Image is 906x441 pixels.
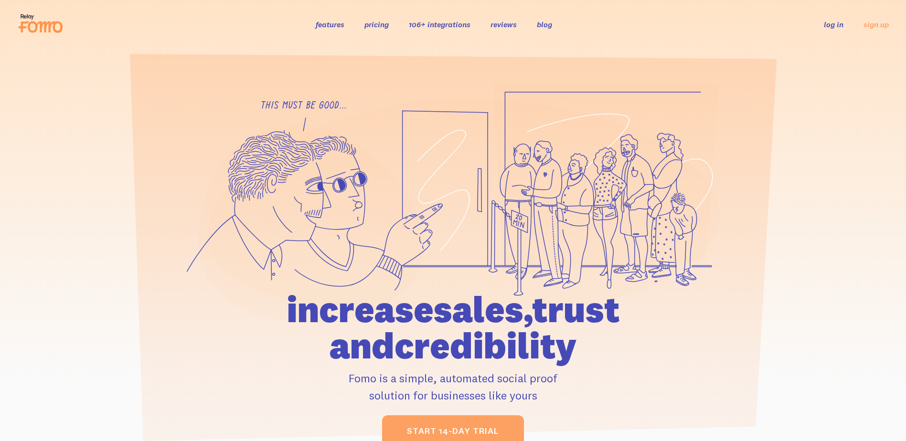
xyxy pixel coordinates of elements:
[364,20,389,29] a: pricing
[409,20,470,29] a: 106+ integrations
[232,369,674,404] p: Fomo is a simple, automated social proof solution for businesses like yours
[490,20,517,29] a: reviews
[316,20,344,29] a: features
[232,291,674,364] h1: increase sales, trust and credibility
[824,20,843,29] a: log in
[863,20,889,30] a: sign up
[537,20,552,29] a: blog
